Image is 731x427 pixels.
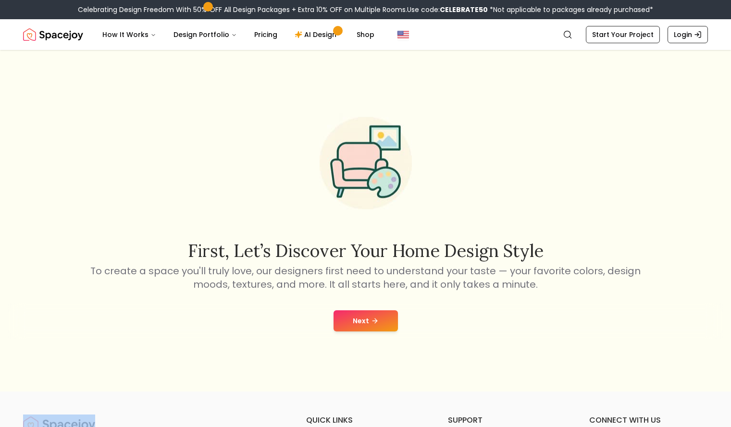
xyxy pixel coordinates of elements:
[23,19,708,50] nav: Global
[397,29,409,40] img: United States
[247,25,285,44] a: Pricing
[448,415,567,426] h6: support
[488,5,653,14] span: *Not applicable to packages already purchased*
[306,415,425,426] h6: quick links
[589,415,708,426] h6: connect with us
[95,25,164,44] button: How It Works
[89,241,643,260] h2: First, let’s discover your home design style
[166,25,245,44] button: Design Portfolio
[407,5,488,14] span: Use code:
[349,25,382,44] a: Shop
[23,25,83,44] img: Spacejoy Logo
[586,26,660,43] a: Start Your Project
[95,25,382,44] nav: Main
[304,101,427,224] img: Start Style Quiz Illustration
[23,25,83,44] a: Spacejoy
[668,26,708,43] a: Login
[334,310,398,331] button: Next
[287,25,347,44] a: AI Design
[89,264,643,291] p: To create a space you'll truly love, our designers first need to understand your taste — your fav...
[78,5,653,14] div: Celebrating Design Freedom With 50% OFF All Design Packages + Extra 10% OFF on Multiple Rooms.
[440,5,488,14] b: CELEBRATE50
